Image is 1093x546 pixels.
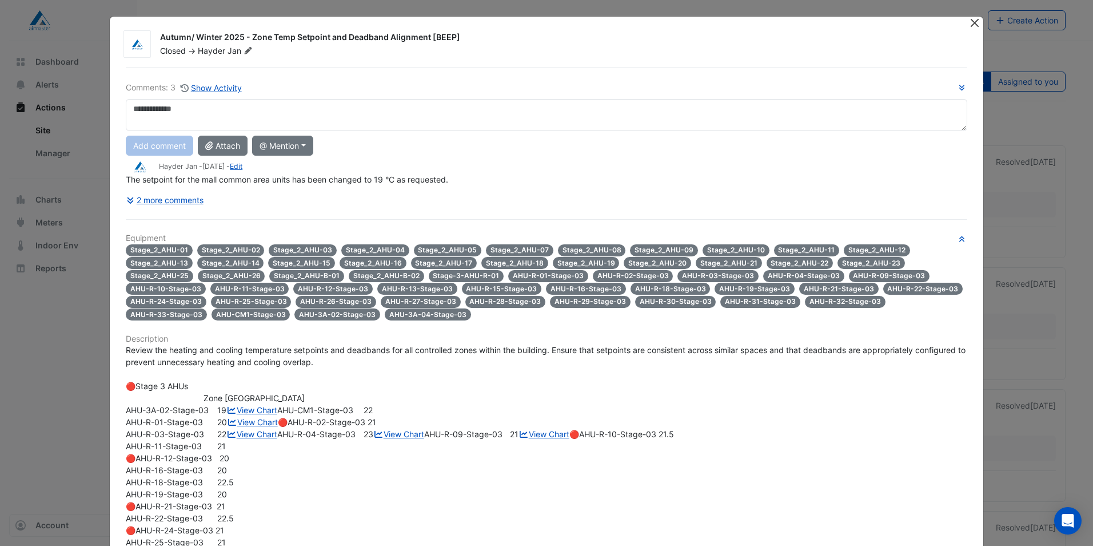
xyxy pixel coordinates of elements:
span: AHU-R-25-Stage-03 [211,296,292,308]
span: Stage_2_AHU-10 [703,244,769,256]
span: Stage_2_AHU-B-02 [349,270,424,282]
span: Stage_2_AHU-15 [268,257,335,269]
div: Autumn/ Winter 2025 - Zone Temp Setpoint and Deadband Alignment [BEEP] [160,31,956,45]
span: AHU-R-18-Stage-03 [631,283,711,295]
span: Stage_2_AHU-21 [696,257,762,269]
span: Stage-3-AHU-R-01 [429,270,504,282]
span: 2025-08-01 12:20:50 [202,162,225,171]
span: AHU-R-24-Stage-03 [126,296,206,308]
span: Closed [160,46,186,56]
a: View Chart [227,417,278,427]
span: Stage_2_AHU-25 [126,270,193,282]
span: AHU-R-33-Stage-03 [126,308,207,321]
span: AHU-R-27-Stage-03 [381,296,461,308]
h6: Equipment [126,234,967,243]
a: View Chart [518,429,569,439]
img: Airmaster Australia [124,39,150,50]
span: AHU-R-02-Stage-03 [593,270,673,282]
span: Stage_2_AHU-19 [553,257,620,269]
span: AHU-R-26-Stage-03 [296,296,376,308]
button: @ Mention [252,136,313,156]
button: 2 more comments [126,190,204,210]
div: Open Intercom Messenger [1054,507,1082,535]
span: AHU-R-30-Stage-03 [635,296,716,308]
button: Close [969,17,981,29]
span: Stage_2_AHU-11 [774,244,840,256]
span: Hayder [198,46,225,56]
span: Stage_2_AHU-08 [558,244,626,256]
span: Stage_2_AHU-16 [340,257,406,269]
span: AHU-R-03-Stage-03 [677,270,759,282]
span: AHU-3A-04-Stage-03 [385,308,471,321]
span: AHU-R-29-Stage-03 [550,296,631,308]
a: View Chart [226,429,277,439]
span: Stage_2_AHU-12 [844,244,910,256]
small: Hayder Jan - - [159,161,242,172]
span: AHU-R-13-Stage-03 [377,283,457,295]
span: Stage_2_AHU-18 [481,257,548,269]
span: The setpoint for the mall common area units has been changed to 19 °C as requested. [126,175,448,184]
a: Edit [230,162,242,171]
span: Stage_2_AHU-09 [630,244,698,256]
span: AHU-CM1-Stage-03 [212,308,290,321]
span: AHU-R-09-Stage-03 [849,270,930,282]
span: AHU-R-16-Stage-03 [546,283,626,295]
span: -> [188,46,196,56]
span: Stage_2_AHU-17 [411,257,477,269]
span: AHU-R-32-Stage-03 [805,296,885,308]
button: Show Activity [180,81,242,94]
span: AHU-R-15-Stage-03 [462,283,542,295]
span: AHU-R-01-Stage-03 [508,270,588,282]
a: View Chart [373,429,424,439]
span: AHU-R-11-Stage-03 [210,283,289,295]
span: Stage_2_AHU-22 [767,257,833,269]
span: Stage_2_AHU-02 [197,244,265,256]
span: AHU-R-22-Stage-03 [883,283,963,295]
img: Airmaster Australia [126,161,154,173]
span: Stage_2_AHU-13 [126,257,193,269]
h6: Description [126,334,967,344]
span: AHU-R-12-Stage-03 [293,283,373,295]
span: Stage_2_AHU-05 [414,244,482,256]
span: Stage_2_AHU-03 [269,244,337,256]
span: Stage_2_AHU-B-01 [269,270,344,282]
span: Jan [228,45,254,57]
span: AHU-R-28-Stage-03 [465,296,546,308]
span: AHU-R-19-Stage-03 [715,283,795,295]
span: Stage_2_AHU-23 [837,257,905,269]
span: Stage_2_AHU-01 [126,244,193,256]
span: AHU-R-31-Stage-03 [720,296,800,308]
span: Stage_2_AHU-04 [341,244,409,256]
span: AHU-R-04-Stage-03 [763,270,844,282]
a: View Chart [226,405,277,415]
span: Stage_2_AHU-07 [486,244,553,256]
button: Attach [198,136,248,156]
span: Stage_2_AHU-20 [624,257,691,269]
span: Stage_2_AHU-26 [198,270,265,282]
span: Stage_2_AHU-14 [197,257,264,269]
div: Comments: 3 [126,81,242,94]
span: AHU-3A-02-Stage-03 [294,308,380,321]
span: AHU-R-10-Stage-03 [126,283,206,295]
span: AHU-R-21-Stage-03 [799,283,879,295]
